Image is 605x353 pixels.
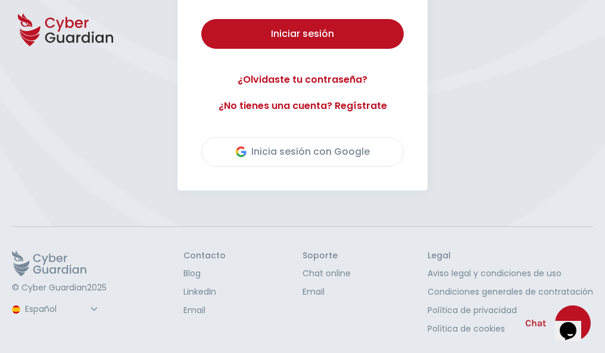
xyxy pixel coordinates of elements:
[555,305,593,341] iframe: chat widget
[183,251,226,261] h3: Contacto
[12,305,20,314] img: region-logo
[236,145,370,159] div: Inicia sesión con Google
[525,316,546,330] span: Chat
[302,286,351,298] a: Email
[183,304,226,317] a: Email
[428,304,593,317] a: Política de privacidad
[428,286,593,298] a: Condiciones generales de contratación
[183,267,226,280] a: Blog
[201,99,404,113] a: ¿No tienes una cuenta? Regístrate
[428,267,593,280] a: Aviso legal y condiciones de uso
[12,283,107,293] p: © Cyber Guardian 2025
[302,251,351,261] h3: Soporte
[183,286,226,298] a: LinkedIn
[201,73,404,87] a: ¿Olvidaste tu contraseña?
[428,251,593,261] h3: Legal
[201,137,404,167] button: Inicia sesión con Google
[302,267,351,280] a: Chat online
[428,323,593,335] a: Política de cookies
